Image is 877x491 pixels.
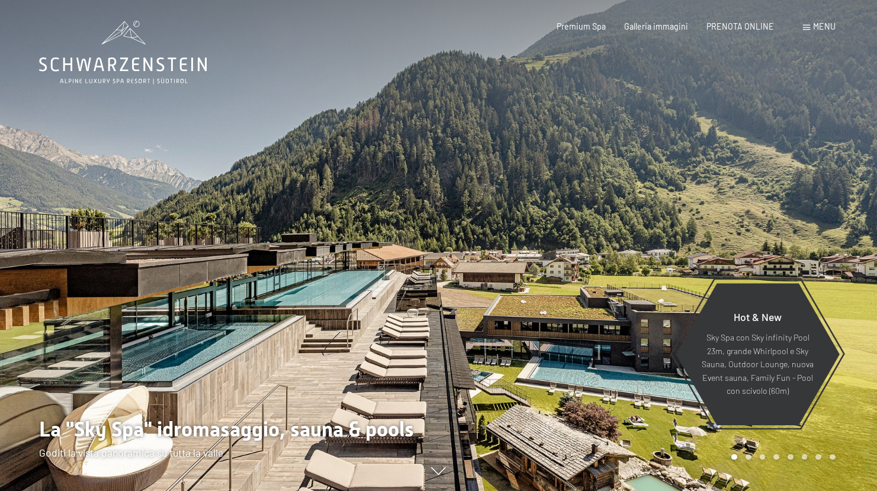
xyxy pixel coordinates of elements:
div: Carousel Page 2 [746,454,751,460]
p: Sky Spa con Sky infinity Pool 23m, grande Whirlpool e Sky Sauna, Outdoor Lounge, nuova Event saun... [701,331,814,398]
span: Hot & New [734,310,782,323]
a: Galleria immagini [624,21,688,31]
div: Carousel Page 5 [788,454,794,460]
div: Carousel Page 1 (Current Slide) [731,454,737,460]
a: PRENOTA ONLINE [706,21,774,31]
div: Carousel Page 4 [773,454,779,460]
div: Carousel Pagination [727,454,835,460]
a: Hot & New Sky Spa con Sky infinity Pool 23m, grande Whirlpool e Sky Sauna, Outdoor Lounge, nuova ... [675,283,840,426]
div: Carousel Page 7 [815,454,821,460]
a: Premium Spa [557,21,606,31]
div: Carousel Page 6 [802,454,808,460]
span: Menu [813,21,836,31]
div: Carousel Page 3 [760,454,766,460]
div: Carousel Page 8 [830,454,836,460]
